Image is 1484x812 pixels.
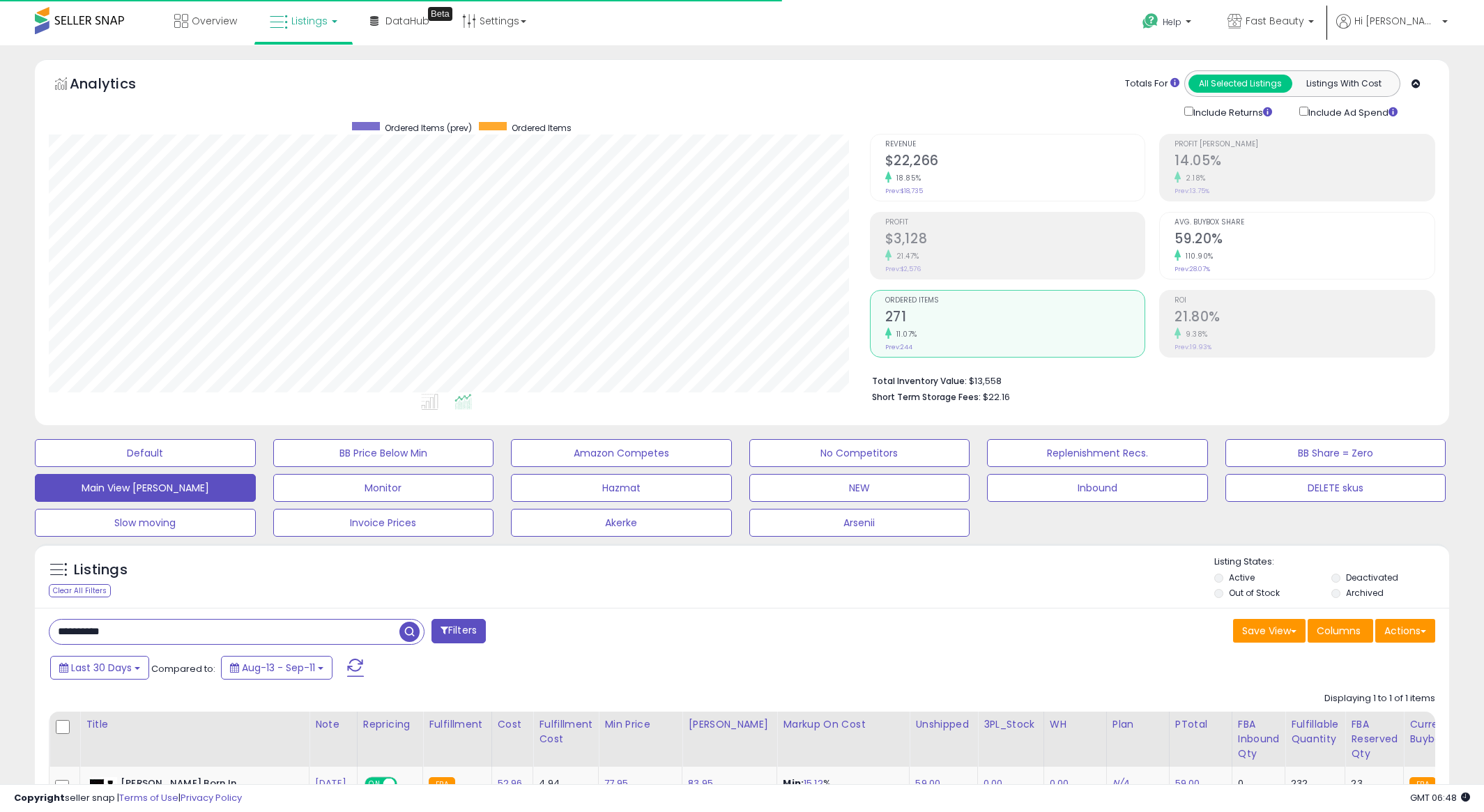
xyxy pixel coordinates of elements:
[35,509,256,537] button: Slow moving
[1351,717,1398,761] div: FBA Reserved Qty
[1375,619,1435,643] button: Actions
[892,329,917,339] small: 11.07%
[872,391,981,403] b: Short Term Storage Fees:
[14,791,65,804] strong: Copyright
[498,776,523,790] a: 52.96
[315,776,346,790] a: [DATE]
[221,656,332,680] button: Aug-13 - Sep-11
[885,343,912,351] small: Prev: 244
[872,371,1425,388] li: $13,558
[910,712,978,767] th: CSV column name: cust_attr_4_Unshipped
[984,717,1038,732] div: 3PL_Stock
[804,776,823,790] a: 15.12
[885,141,1145,148] span: Revenue
[1317,624,1361,638] span: Columns
[1238,777,1275,790] div: 0
[1308,619,1373,643] button: Columns
[1142,13,1159,30] i: Get Help
[1050,776,1069,790] a: 0.00
[1175,141,1435,148] span: Profit [PERSON_NAME]
[885,265,921,273] small: Prev: $2,576
[511,474,732,502] button: Hazmat
[273,439,494,467] button: BB Price Below Min
[1175,297,1435,305] span: ROI
[431,619,486,643] button: Filters
[915,776,940,790] a: 59.00
[1163,16,1181,28] span: Help
[688,717,771,732] div: [PERSON_NAME]
[273,509,494,537] button: Invoice Prices
[89,777,117,805] img: 41m3IqmhQVL._SL40_.jpg
[1346,587,1384,599] label: Archived
[1131,2,1205,45] a: Help
[892,251,919,261] small: 21.47%
[1246,14,1304,28] span: Fast Beauty
[1188,75,1292,93] button: All Selected Listings
[1291,777,1334,790] div: 232
[539,777,588,790] div: 4.94
[192,14,237,28] span: Overview
[885,153,1145,171] h2: $22,266
[1354,14,1438,28] span: Hi [PERSON_NAME]
[1410,791,1470,804] span: 2025-10-12 06:48 GMT
[885,231,1145,250] h2: $3,128
[1169,712,1232,767] th: CSV column name: cust_attr_1_PTotal
[1175,219,1435,227] span: Avg. Buybox Share
[151,662,215,675] span: Compared to:
[978,712,1044,767] th: CSV column name: cust_attr_3_3PL_Stock
[273,474,494,502] button: Monitor
[604,776,628,790] a: 77.95
[1050,717,1101,732] div: WH
[604,717,676,732] div: Min Price
[1175,776,1200,790] a: 59.00
[291,14,328,28] span: Listings
[915,717,972,732] div: Unshipped
[1181,251,1214,261] small: 110.90%
[688,776,713,790] a: 83.95
[783,776,804,790] b: Min:
[777,712,910,767] th: The percentage added to the cost of goods (COGS) that forms the calculator for Min & Max prices.
[35,474,256,502] button: Main View [PERSON_NAME]
[1292,75,1395,93] button: Listings With Cost
[1351,777,1393,790] div: 23
[1175,153,1435,171] h2: 14.05%
[749,474,970,502] button: NEW
[512,122,572,134] span: Ordered Items
[1289,104,1420,120] div: Include Ad Spend
[1336,14,1448,45] a: Hi [PERSON_NAME]
[428,7,452,21] div: Tooltip anchor
[1112,717,1163,732] div: Plan
[1175,265,1210,273] small: Prev: 28.07%
[429,717,485,732] div: Fulfillment
[1112,776,1129,790] a: N/A
[1181,173,1206,183] small: 2.18%
[70,74,163,97] h5: Analytics
[1175,343,1211,351] small: Prev: 19.93%
[885,297,1145,305] span: Ordered Items
[1125,77,1179,91] div: Totals For
[987,439,1208,467] button: Replenishment Recs.
[1106,712,1169,767] th: CSV column name: cust_attr_5_Plan
[1175,717,1226,732] div: PTotal
[1181,329,1208,339] small: 9.38%
[987,474,1208,502] button: Inbound
[498,717,528,732] div: Cost
[1225,474,1446,502] button: DELETE skus
[1238,717,1280,761] div: FBA inbound Qty
[14,792,242,805] div: seller snap | |
[783,717,903,732] div: Markup on Cost
[429,777,454,792] small: FBA
[50,656,149,680] button: Last 30 Days
[366,779,383,790] span: ON
[1174,104,1289,120] div: Include Returns
[71,661,132,675] span: Last 30 Days
[749,439,970,467] button: No Competitors
[539,717,592,746] div: Fulfillment Cost
[1175,309,1435,328] h2: 21.80%
[983,390,1010,404] span: $22.16
[315,717,351,732] div: Note
[1233,619,1306,643] button: Save View
[1229,572,1255,583] label: Active
[1324,692,1435,705] div: Displaying 1 to 1 of 1 items
[119,791,178,804] a: Terms of Use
